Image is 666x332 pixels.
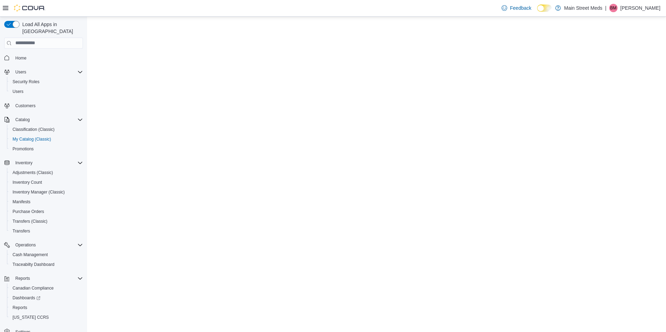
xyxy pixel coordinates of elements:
span: Operations [13,241,83,249]
div: Blake Martin [609,4,618,12]
a: Promotions [10,145,37,153]
button: Manifests [7,197,86,207]
span: Reports [13,305,27,310]
span: Canadian Compliance [13,285,54,291]
p: Main Street Meds [564,4,603,12]
button: Operations [13,241,39,249]
span: Inventory [15,160,32,166]
a: My Catalog (Classic) [10,135,54,143]
a: Security Roles [10,78,42,86]
span: Users [13,89,23,94]
span: Users [10,87,83,96]
span: Traceabilty Dashboard [10,260,83,269]
a: Home [13,54,29,62]
span: Customers [15,103,36,109]
button: Inventory Count [7,177,86,187]
span: Cash Management [10,251,83,259]
button: My Catalog (Classic) [7,134,86,144]
span: Catalog [15,117,30,122]
span: Transfers (Classic) [10,217,83,226]
span: Catalog [13,116,83,124]
span: Inventory Manager (Classic) [13,189,65,195]
span: Inventory [13,159,83,167]
button: Inventory [1,158,86,168]
a: Canadian Compliance [10,284,56,292]
button: Reports [7,303,86,313]
span: Reports [10,303,83,312]
span: Promotions [13,146,34,152]
span: Home [13,54,83,62]
span: Washington CCRS [10,313,83,322]
span: Transfers (Classic) [13,219,47,224]
span: My Catalog (Classic) [10,135,83,143]
span: Inventory Count [13,180,42,185]
span: Security Roles [10,78,83,86]
a: Feedback [499,1,534,15]
a: Manifests [10,198,33,206]
span: Feedback [510,5,531,11]
span: Inventory Manager (Classic) [10,188,83,196]
a: [US_STATE] CCRS [10,313,52,322]
a: Inventory Count [10,178,45,187]
a: Cash Management [10,251,51,259]
span: My Catalog (Classic) [13,136,51,142]
p: [PERSON_NAME] [620,4,660,12]
button: Security Roles [7,77,86,87]
button: Transfers (Classic) [7,216,86,226]
a: Dashboards [10,294,43,302]
a: Dashboards [7,293,86,303]
span: BM [610,4,617,12]
p: | [605,4,606,12]
span: Classification (Classic) [13,127,55,132]
button: Canadian Compliance [7,283,86,293]
img: Cova [14,5,45,11]
span: Adjustments (Classic) [10,168,83,177]
span: Reports [15,276,30,281]
span: Home [15,55,26,61]
button: Operations [1,240,86,250]
span: Transfers [10,227,83,235]
span: Manifests [10,198,83,206]
span: Customers [13,101,83,110]
span: [US_STATE] CCRS [13,315,49,320]
a: Purchase Orders [10,207,47,216]
span: Security Roles [13,79,39,85]
a: Inventory Manager (Classic) [10,188,68,196]
span: Manifests [13,199,30,205]
button: Inventory Manager (Classic) [7,187,86,197]
span: Users [15,69,26,75]
span: Traceabilty Dashboard [13,262,54,267]
button: Catalog [1,115,86,125]
span: Inventory Count [10,178,83,187]
a: Customers [13,102,38,110]
span: Dashboards [10,294,83,302]
button: Traceabilty Dashboard [7,260,86,269]
button: Adjustments (Classic) [7,168,86,177]
a: Users [10,87,26,96]
a: Classification (Classic) [10,125,57,134]
span: Adjustments (Classic) [13,170,53,175]
span: Reports [13,274,83,283]
span: Dashboards [13,295,40,301]
button: Customers [1,101,86,111]
span: Purchase Orders [10,207,83,216]
button: Users [7,87,86,96]
button: Promotions [7,144,86,154]
a: Reports [10,303,30,312]
input: Dark Mode [537,5,552,12]
button: Purchase Orders [7,207,86,216]
button: Classification (Classic) [7,125,86,134]
button: Home [1,53,86,63]
span: Classification (Classic) [10,125,83,134]
span: Users [13,68,83,76]
span: Cash Management [13,252,48,258]
a: Traceabilty Dashboard [10,260,57,269]
span: Canadian Compliance [10,284,83,292]
span: Purchase Orders [13,209,44,214]
button: Cash Management [7,250,86,260]
a: Transfers [10,227,33,235]
a: Transfers (Classic) [10,217,50,226]
button: Reports [13,274,33,283]
button: Users [1,67,86,77]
